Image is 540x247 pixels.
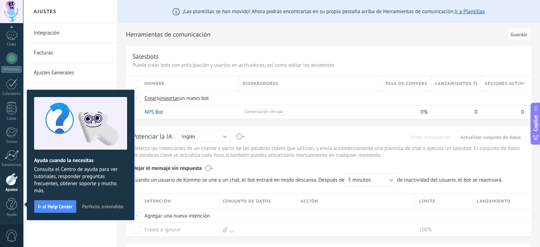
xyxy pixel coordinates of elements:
div: Estadísticas [1,163,22,167]
span: Intención [144,198,171,205]
div: Ajustes [1,188,22,192]
span: Inglés [182,133,196,140]
a: Facturas [34,43,110,63]
div: 0 [431,105,478,119]
li: Ajustes Generales [23,63,117,83]
button: 5 minutos [344,173,397,186]
span: Ir al Help Center [38,204,72,209]
div: 100% [415,223,470,236]
span: 100% [419,226,432,233]
a: Usuarios [34,83,110,103]
p: Detecta las intenciones de un cliente a partir de las palabras claves que utilizan, y envía autom... [132,145,525,159]
p: Puede crear bots con anticipación y usarlos en activadores, así como editar los existentes [132,62,525,69]
span: Lanzamiento [477,198,511,205]
span: ¡Las plantillas se han movido! Ahora podrás encontrarlas en su propia pestaña arriba de Herramien... [182,8,485,15]
div: Agregar una nueva intención [141,209,216,222]
span: de inactividad del usuario, el bot se reactivará. [132,173,506,186]
li: Facturas [23,43,117,63]
span: Disparadores [243,80,278,87]
div: Ayuda [1,213,22,217]
div: 0 [481,105,524,119]
span: Crear [144,95,157,102]
span: 5 minutos [348,177,371,183]
span: 0 [521,109,524,116]
li: Integración [23,23,117,43]
span: o [157,95,159,102]
span: Perfecto, entendido [82,204,123,209]
span: 0 [474,109,477,116]
div: Listas [1,117,22,121]
div: 0% [382,105,428,119]
h2: Ayuda cuando la necesitas [34,157,127,164]
span: Nombre [144,80,164,87]
li: Usuarios [23,83,117,103]
div: Correo [1,140,22,144]
a: NPS Bot [144,109,163,116]
span: Límite [419,198,436,205]
a: Ir a Plantillas [454,8,485,15]
span: 0% [421,109,428,116]
span: Sesiones activas [485,80,524,87]
a: Integración [34,23,110,43]
div: Dejar el mensaje sin respuesta [132,160,525,173]
a: Frases a ignorar [144,226,181,233]
h2: Herramientas de comunicación [126,27,504,42]
div: WhatsApp [1,66,22,73]
span: Tasa de conversión [385,80,427,87]
a: Ajustes Generales [34,63,110,83]
span: Guardar [511,32,527,37]
div: Salesbots [132,52,159,60]
button: Inglés [178,130,231,142]
button: Guardar [507,27,531,41]
span: Consulta el Centro de ayuda para ver tutoriales, responder preguntas frecuentes, obtener soporte ... [34,166,127,194]
span: Copilot [532,115,539,131]
span: Conversación cerrada [243,109,285,115]
button: Perfecto, entendido [79,201,126,212]
span: importar [159,95,179,102]
button: Ir al Help Center [34,200,76,213]
div: Potenciar la IA [132,132,172,141]
span: Conjunto de datos [223,198,271,205]
div: Calendario [1,92,22,96]
span: un nuevo bot [179,95,209,102]
span: Acción [301,198,318,205]
div: Chats [1,42,22,47]
span: Cuando un usuario de Kommo se une a un chat, el bot entrará en modo descanso. Después de [132,173,397,186]
span: Lanzamientos totales [435,80,477,87]
a: ... [229,226,234,233]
